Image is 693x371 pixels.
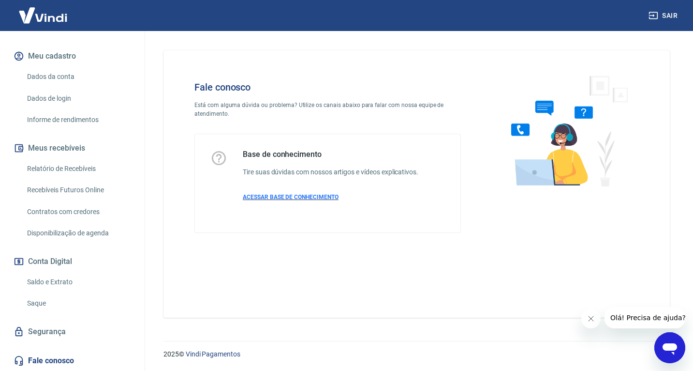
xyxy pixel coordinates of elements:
[12,251,133,272] button: Conta Digital
[23,110,133,130] a: Informe de rendimentos
[12,321,133,342] a: Segurança
[23,223,133,243] a: Disponibilização de agenda
[23,202,133,222] a: Contratos com credores
[194,101,461,118] p: Está com alguma dúvida ou problema? Utilize os canais abaixo para falar com nossa equipe de atend...
[12,46,133,67] button: Meu cadastro
[6,7,81,15] span: Olá! Precisa de ajuda?
[654,332,685,363] iframe: Botão para abrir a janela de mensagens
[492,66,639,195] img: Fale conosco
[647,7,681,25] button: Sair
[23,89,133,108] a: Dados de login
[23,67,133,87] a: Dados da conta
[194,81,461,93] h4: Fale conosco
[243,194,339,201] span: ACESSAR BASE DE CONHECIMENTO
[23,294,133,313] a: Saque
[243,167,418,177] h6: Tire suas dúvidas com nossos artigos e vídeos explicativos.
[163,349,670,359] p: 2025 ©
[12,138,133,159] button: Meus recebíveis
[23,180,133,200] a: Recebíveis Futuros Online
[23,272,133,292] a: Saldo e Extrato
[23,159,133,179] a: Relatório de Recebíveis
[243,150,418,159] h5: Base de conhecimento
[243,193,418,201] a: ACESSAR BASE DE CONHECIMENTO
[12,0,74,30] img: Vindi
[605,307,685,328] iframe: Mensagem da empresa
[186,350,240,358] a: Vindi Pagamentos
[581,309,601,328] iframe: Fechar mensagem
